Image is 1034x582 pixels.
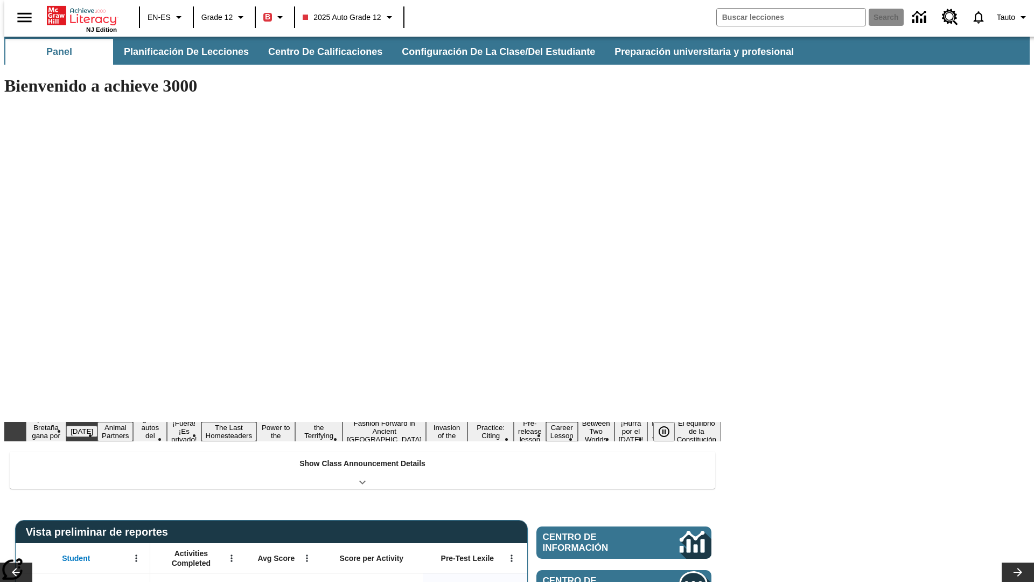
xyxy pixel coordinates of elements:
button: Abrir el menú lateral [9,2,40,33]
button: Perfil/Configuración [993,8,1034,27]
span: Student [62,553,90,563]
button: Slide 17 El equilibrio de la Constitución [673,418,721,445]
span: Vista preliminar de reportes [26,526,173,538]
span: Centro de información [543,532,644,553]
button: Class: 2025 Auto Grade 12, Selecciona una clase [298,8,400,27]
a: Centro de información [906,3,935,32]
p: Show Class Announcement Details [299,458,425,469]
a: Notificaciones [965,3,993,31]
button: Slide 16 Point of View [647,418,672,445]
button: Boost El color de la clase es rojo. Cambiar el color de la clase. [259,8,291,27]
div: Show Class Announcement Details [10,452,715,489]
button: Panel [5,39,113,65]
span: Pre-Test Lexile [441,553,494,563]
div: Subbarra de navegación [4,39,804,65]
span: 2025 Auto Grade 12 [303,12,381,23]
button: Slide 3 Animal Partners [97,422,133,441]
a: Centro de recursos, Se abrirá en una pestaña nueva. [935,3,965,32]
button: Slide 9 Fashion Forward in Ancient Rome [343,418,426,445]
button: Abrir menú [223,550,240,566]
button: Slide 8 Attack of the Terrifying Tomatoes [295,414,343,449]
button: Slide 10 The Invasion of the Free CD [426,414,467,449]
button: Slide 7 Solar Power to the People [256,414,295,449]
button: Slide 12 Pre-release lesson [514,418,546,445]
button: Configuración de la clase/del estudiante [393,39,604,65]
button: Slide 15 ¡Hurra por el Día de la Constitución! [614,418,648,445]
a: Centro de información [536,526,711,559]
button: Slide 4 ¿Los autos del futuro? [133,414,167,449]
div: Pausar [653,422,686,441]
span: Activities Completed [156,549,227,568]
h1: Bienvenido a achieve 3000 [4,76,721,96]
button: Planificación de lecciones [115,39,257,65]
span: Avg Score [257,553,295,563]
button: Preparación universitaria y profesional [606,39,802,65]
button: Abrir menú [128,550,144,566]
button: Slide 1 ¡Gran Bretaña gana por fin! [26,414,66,449]
span: NJ Edition [86,26,117,33]
button: Slide 14 Between Two Worlds [578,418,614,445]
input: search field [717,9,865,26]
button: Slide 6 The Last Homesteaders [201,422,257,441]
span: EN-ES [148,12,171,23]
a: Portada [47,5,117,26]
span: B [265,10,270,24]
button: Abrir menú [504,550,520,566]
button: Slide 13 Career Lesson [546,422,578,441]
div: Portada [47,4,117,33]
button: Pausar [653,422,675,441]
span: Tauto [997,12,1015,23]
button: Abrir menú [299,550,315,566]
span: Grade 12 [201,12,233,23]
button: Carrusel de lecciones, seguir [1002,563,1034,582]
button: Centro de calificaciones [260,39,391,65]
button: Slide 2 Día del Trabajo [66,426,97,437]
div: Subbarra de navegación [4,37,1030,65]
button: Slide 11 Mixed Practice: Citing Evidence [467,414,514,449]
button: Language: EN-ES, Selecciona un idioma [143,8,190,27]
span: Score per Activity [340,553,404,563]
button: Grado: Grade 12, Elige un grado [197,8,251,27]
button: Slide 5 ¡Fuera! ¡Es privado! [167,418,201,445]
